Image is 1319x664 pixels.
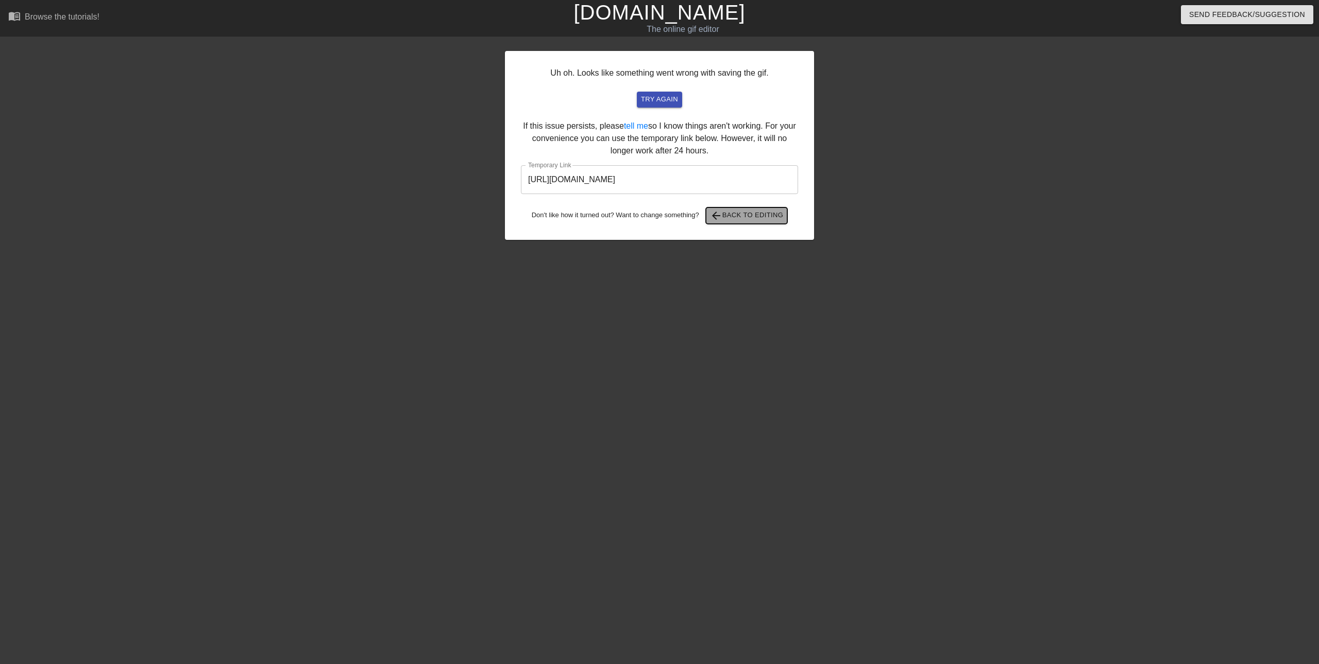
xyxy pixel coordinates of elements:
span: try again [641,94,678,106]
button: try again [637,92,682,108]
a: tell me [624,121,648,130]
button: Send Feedback/Suggestion [1181,5,1313,24]
div: Don't like how it turned out? Want to change something? [521,207,798,224]
div: Browse the tutorials! [25,12,99,21]
div: Uh oh. Looks like something went wrong with saving the gif. If this issue persists, please so I k... [505,51,814,240]
span: menu_book [8,10,21,22]
input: bare [521,165,798,194]
button: Back to Editing [706,207,788,224]
span: arrow_back [710,209,722,222]
a: [DOMAIN_NAME] [573,1,745,24]
span: Send Feedback/Suggestion [1189,8,1305,21]
a: Browse the tutorials! [8,10,99,26]
div: The online gif editor [445,23,921,36]
span: Back to Editing [710,209,784,222]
